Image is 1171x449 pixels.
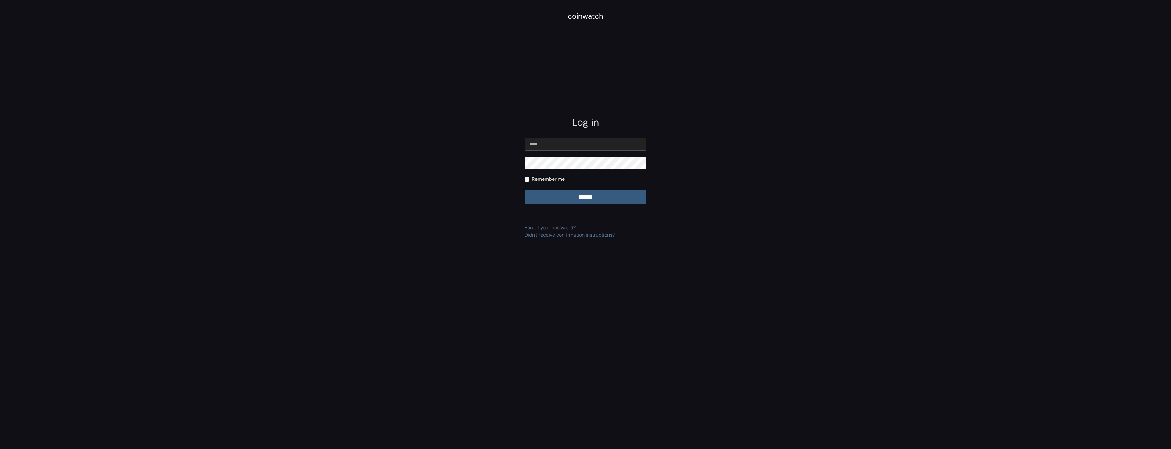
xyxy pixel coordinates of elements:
[525,232,615,238] a: Didn't receive confirmation instructions?
[525,116,646,128] h2: Log in
[532,176,565,183] label: Remember me
[525,224,576,231] a: Forgot your password?
[568,14,603,20] a: coinwatch
[568,11,603,22] div: coinwatch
